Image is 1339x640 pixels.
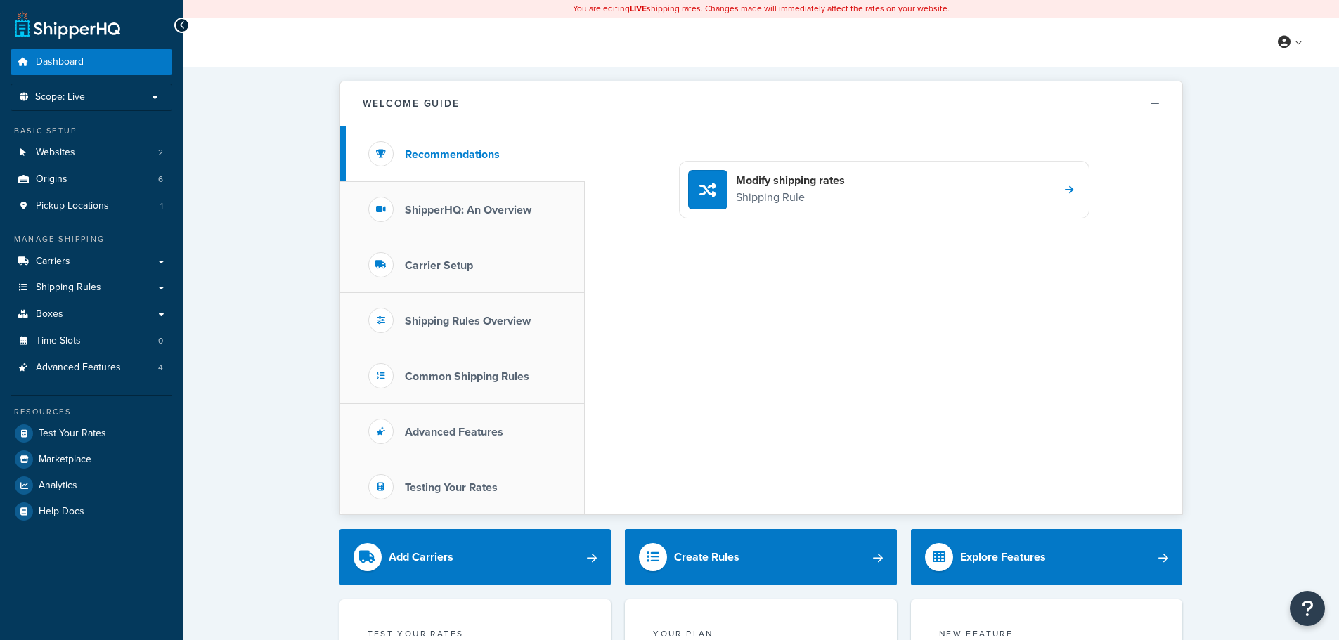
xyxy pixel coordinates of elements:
[736,173,845,188] h4: Modify shipping rates
[36,56,84,68] span: Dashboard
[158,174,163,185] span: 6
[11,328,172,354] a: Time Slots0
[11,275,172,301] a: Shipping Rules
[11,355,172,381] a: Advanced Features4
[389,547,453,567] div: Add Carriers
[35,91,85,103] span: Scope: Live
[736,188,845,207] p: Shipping Rule
[36,362,121,374] span: Advanced Features
[625,529,897,585] a: Create Rules
[11,447,172,472] a: Marketplace
[11,193,172,219] li: Pickup Locations
[1290,591,1325,626] button: Open Resource Center
[11,328,172,354] li: Time Slots
[405,148,500,161] h3: Recommendations
[11,499,172,524] a: Help Docs
[11,140,172,166] li: Websites
[158,147,163,159] span: 2
[39,428,106,440] span: Test Your Rates
[160,200,163,212] span: 1
[11,49,172,75] a: Dashboard
[36,174,67,185] span: Origins
[36,256,70,268] span: Carriers
[405,315,531,327] h3: Shipping Rules Overview
[339,529,612,585] a: Add Carriers
[11,125,172,137] div: Basic Setup
[11,355,172,381] li: Advanced Features
[11,166,172,192] li: Origins
[363,98,460,109] h2: Welcome Guide
[405,259,473,272] h3: Carrier Setup
[36,282,101,294] span: Shipping Rules
[960,547,1046,567] div: Explore Features
[11,233,172,245] div: Manage Shipping
[674,547,739,567] div: Create Rules
[405,204,531,216] h3: ShipperHQ: An Overview
[11,140,172,166] a: Websites2
[39,480,77,492] span: Analytics
[11,193,172,219] a: Pickup Locations1
[36,335,81,347] span: Time Slots
[405,426,503,438] h3: Advanced Features
[911,529,1183,585] a: Explore Features
[11,249,172,275] a: Carriers
[630,2,647,15] b: LIVE
[340,81,1182,126] button: Welcome Guide
[39,454,91,466] span: Marketplace
[158,362,163,374] span: 4
[11,473,172,498] a: Analytics
[158,335,163,347] span: 0
[36,308,63,320] span: Boxes
[11,166,172,192] a: Origins6
[11,406,172,418] div: Resources
[39,506,84,518] span: Help Docs
[36,147,75,159] span: Websites
[405,370,529,383] h3: Common Shipping Rules
[405,481,498,494] h3: Testing Your Rates
[36,200,109,212] span: Pickup Locations
[11,421,172,446] a: Test Your Rates
[11,301,172,327] a: Boxes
